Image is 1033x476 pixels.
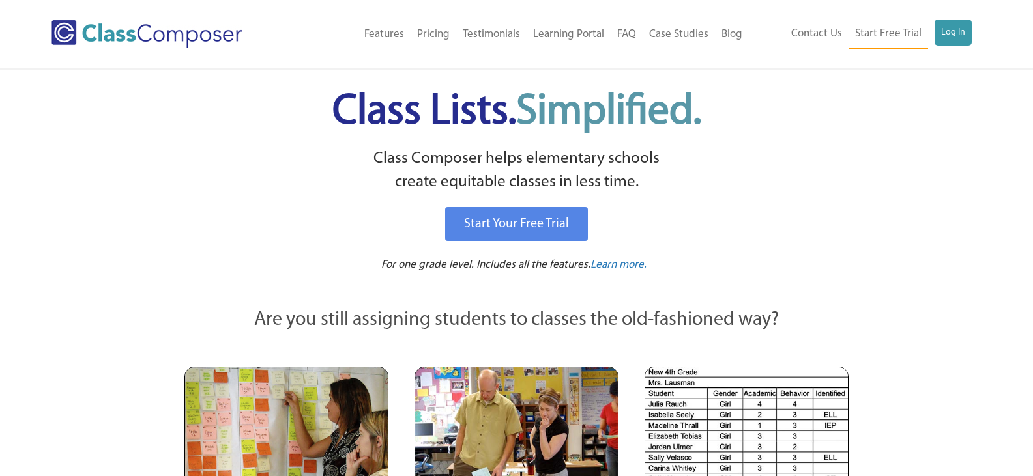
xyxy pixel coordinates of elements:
[611,20,643,49] a: FAQ
[184,306,849,335] p: Are you still assigning students to classes the old-fashioned way?
[643,20,715,49] a: Case Studies
[590,259,647,270] span: Learn more.
[785,20,849,48] a: Contact Us
[332,91,701,133] span: Class Lists.
[590,257,647,273] a: Learn more.
[464,217,569,231] span: Start Your Free Trial
[445,207,588,241] a: Start Your Free Trial
[456,20,527,49] a: Testimonials
[51,20,242,48] img: Class Composer
[516,91,701,133] span: Simplified.
[358,20,411,49] a: Features
[935,20,972,46] a: Log In
[411,20,456,49] a: Pricing
[294,20,749,49] nav: Header Menu
[381,259,590,270] span: For one grade level. Includes all the features.
[849,20,928,49] a: Start Free Trial
[527,20,611,49] a: Learning Portal
[182,147,851,195] p: Class Composer helps elementary schools create equitable classes in less time.
[715,20,749,49] a: Blog
[749,20,972,49] nav: Header Menu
